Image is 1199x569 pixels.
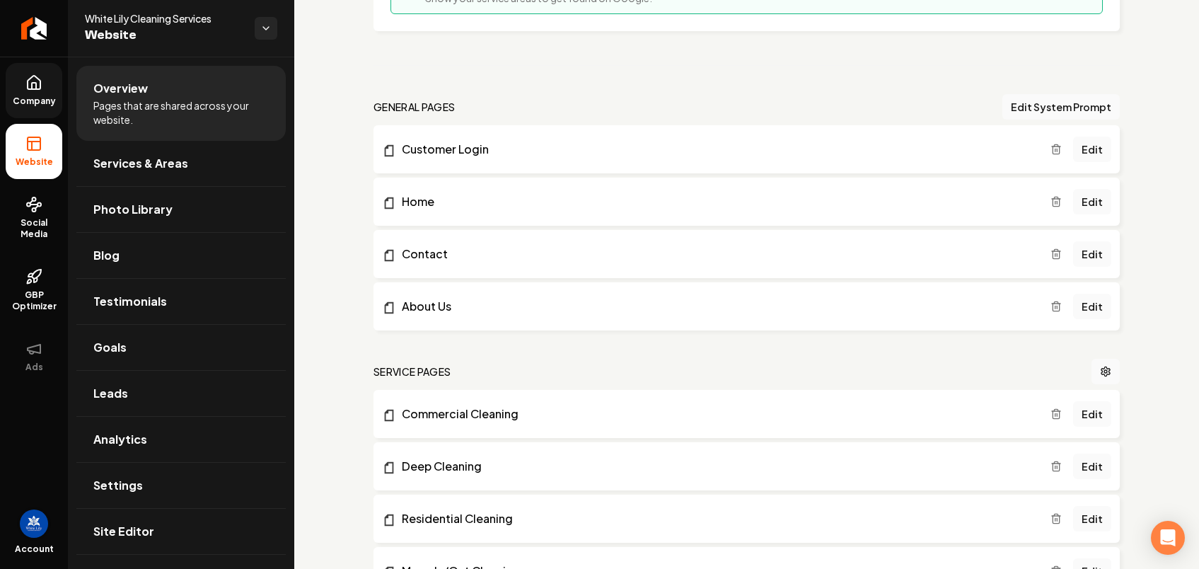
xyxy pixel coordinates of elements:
[76,417,286,462] a: Analytics
[76,233,286,278] a: Blog
[1151,521,1185,555] div: Open Intercom Messenger
[382,246,1050,263] a: Contact
[7,96,62,107] span: Company
[93,339,127,356] span: Goals
[6,329,62,384] button: Ads
[93,477,143,494] span: Settings
[20,362,49,373] span: Ads
[93,247,120,264] span: Blog
[1073,241,1111,267] a: Edit
[1002,94,1120,120] button: Edit System Prompt
[382,141,1050,158] a: Customer Login
[20,510,48,538] img: Natalie Pool
[20,510,48,538] button: Open user button
[1073,189,1111,214] a: Edit
[76,141,286,186] a: Services & Areas
[21,17,47,40] img: Rebolt Logo
[373,364,451,379] h2: Service Pages
[76,371,286,416] a: Leads
[6,289,62,312] span: GBP Optimizer
[1073,454,1111,479] a: Edit
[93,80,148,97] span: Overview
[93,155,188,172] span: Services & Areas
[76,279,286,324] a: Testimonials
[6,217,62,240] span: Social Media
[382,510,1050,527] a: Residential Cleaning
[93,201,173,218] span: Photo Library
[6,257,62,323] a: GBP Optimizer
[1073,137,1111,162] a: Edit
[76,509,286,554] a: Site Editor
[6,63,62,118] a: Company
[1073,401,1111,427] a: Edit
[382,406,1050,423] a: Commercial Cleaning
[6,185,62,251] a: Social Media
[382,298,1050,315] a: About Us
[85,11,243,25] span: White Lily Cleaning Services
[93,523,154,540] span: Site Editor
[373,100,456,114] h2: general pages
[10,156,59,168] span: Website
[76,463,286,508] a: Settings
[76,187,286,232] a: Photo Library
[1073,506,1111,531] a: Edit
[93,385,128,402] span: Leads
[15,544,54,555] span: Account
[382,458,1050,475] a: Deep Cleaning
[93,98,269,127] span: Pages that are shared across your website.
[85,25,243,45] span: Website
[93,431,147,448] span: Analytics
[93,293,167,310] span: Testimonials
[76,325,286,370] a: Goals
[382,193,1050,210] a: Home
[1073,294,1111,319] a: Edit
